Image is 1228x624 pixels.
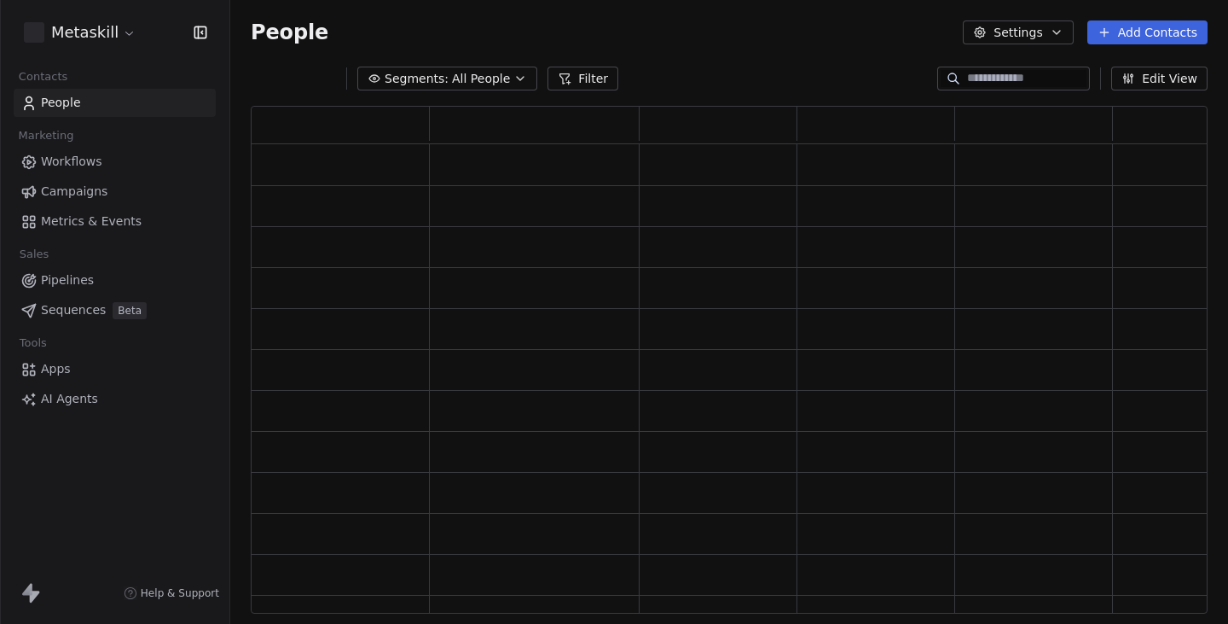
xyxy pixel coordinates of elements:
button: Filter [547,67,618,90]
span: Marketing [11,123,81,149]
a: People [14,89,216,117]
span: Metaskill [51,21,119,44]
span: Workflows [41,153,102,171]
a: Pipelines [14,266,216,295]
span: Sales [12,242,56,267]
a: AI Agents [14,385,216,413]
span: People [41,94,81,112]
a: Workflows [14,148,216,176]
span: People [251,20,328,45]
button: Settings [963,20,1073,44]
span: Help & Support [141,586,219,600]
button: Metaskill [20,18,140,47]
span: Segments: [385,70,449,88]
a: Apps [14,355,216,383]
span: All People [452,70,510,88]
button: Add Contacts [1087,20,1208,44]
a: Campaigns [14,178,216,206]
button: Edit View [1111,67,1208,90]
span: Apps [41,360,71,378]
a: SequencesBeta [14,296,216,324]
span: Campaigns [41,183,107,201]
a: Help & Support [124,586,219,600]
span: Beta [113,302,147,319]
a: Metrics & Events [14,207,216,236]
span: Sequences [41,301,106,319]
span: AI Agents [41,390,98,408]
span: Tools [12,330,54,356]
span: Pipelines [41,271,94,289]
span: Metrics & Events [41,213,142,230]
span: Contacts [11,64,75,90]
